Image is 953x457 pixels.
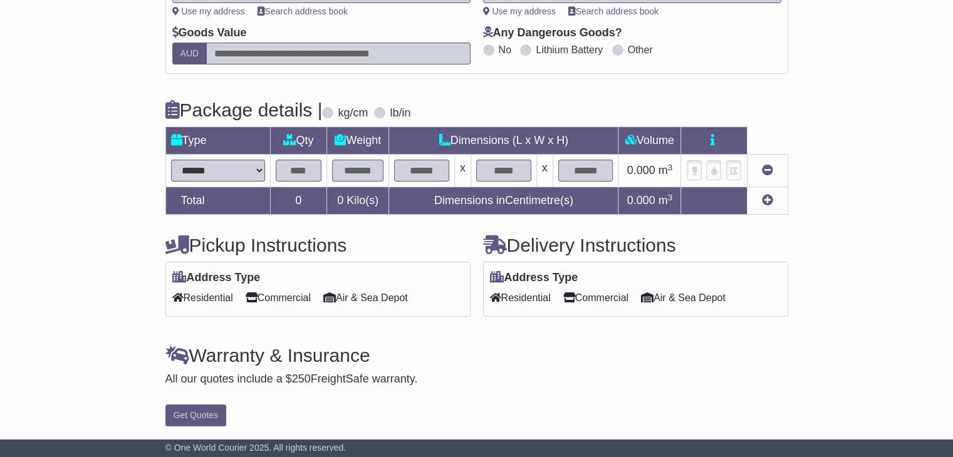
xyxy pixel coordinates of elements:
[483,6,556,16] a: Use my address
[668,163,673,172] sup: 3
[627,164,655,177] span: 0.000
[762,194,773,207] a: Add new item
[536,44,603,56] label: Lithium Battery
[627,194,655,207] span: 0.000
[270,187,327,215] td: 0
[165,404,227,426] button: Get Quotes
[172,26,247,40] label: Goods Value
[338,106,368,120] label: kg/cm
[641,288,726,307] span: Air & Sea Depot
[390,106,410,120] label: lb/in
[165,372,788,386] div: All our quotes include a $ FreightSafe warranty.
[490,288,551,307] span: Residential
[172,271,261,285] label: Address Type
[165,235,471,255] h4: Pickup Instructions
[165,100,323,120] h4: Package details |
[172,6,245,16] a: Use my address
[659,164,673,177] span: m
[165,187,270,215] td: Total
[327,187,389,215] td: Kilo(s)
[270,127,327,155] td: Qty
[668,193,673,202] sup: 3
[536,155,553,187] td: x
[389,187,618,215] td: Dimensions in Centimetre(s)
[165,443,346,453] span: © One World Courier 2025. All rights reserved.
[327,127,389,155] td: Weight
[563,288,628,307] span: Commercial
[568,6,659,16] a: Search address book
[323,288,408,307] span: Air & Sea Depot
[762,164,773,177] a: Remove this item
[337,194,343,207] span: 0
[172,288,233,307] span: Residential
[483,235,788,255] h4: Delivery Instructions
[499,44,511,56] label: No
[165,345,788,366] h4: Warranty & Insurance
[483,26,622,40] label: Any Dangerous Goods?
[454,155,471,187] td: x
[490,271,578,285] label: Address Type
[246,288,311,307] span: Commercial
[628,44,653,56] label: Other
[172,43,207,64] label: AUD
[389,127,618,155] td: Dimensions (L x W x H)
[292,372,311,385] span: 250
[165,127,270,155] td: Type
[659,194,673,207] span: m
[258,6,348,16] a: Search address book
[618,127,681,155] td: Volume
